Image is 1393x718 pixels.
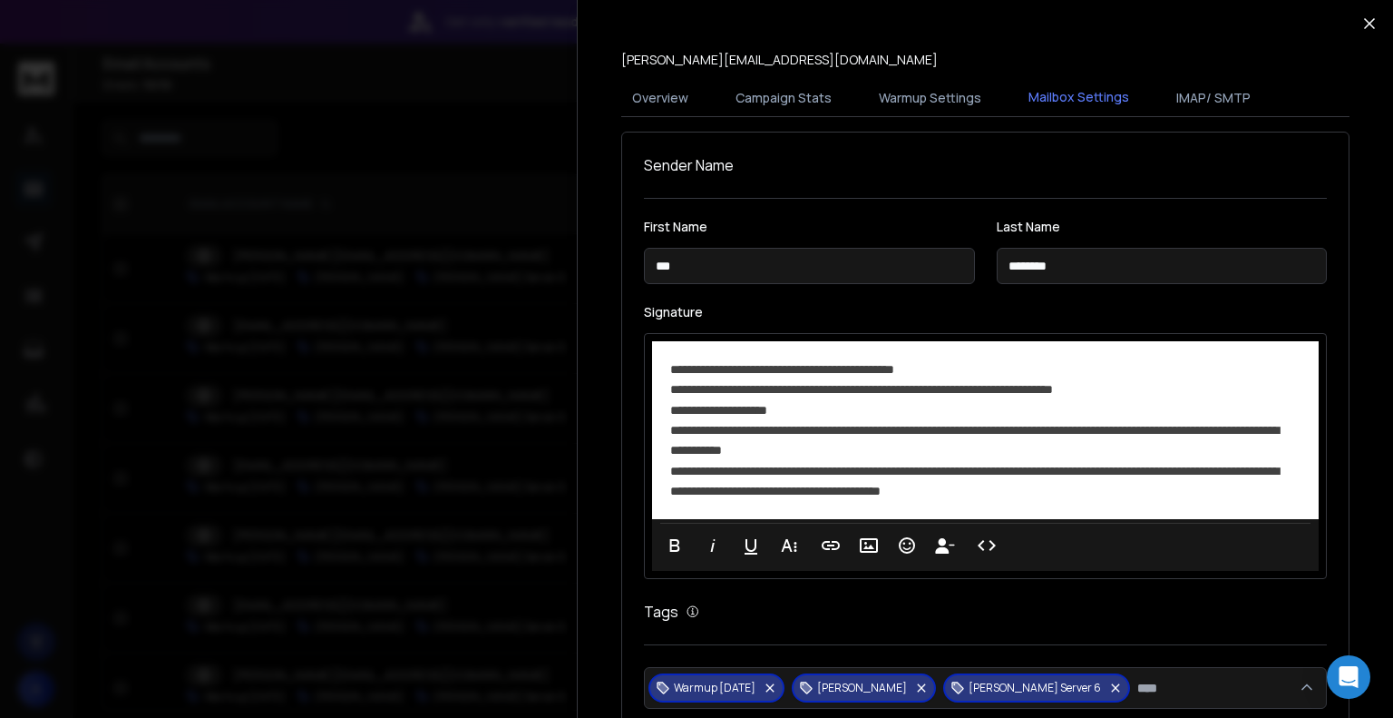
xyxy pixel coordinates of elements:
[1018,77,1140,119] button: Mailbox Settings
[890,527,924,564] button: Emoticons
[852,527,886,564] button: Insert Image (Ctrl+P)
[696,527,730,564] button: Italic (Ctrl+I)
[969,527,1004,564] button: Code View
[725,78,843,118] button: Campaign Stats
[817,681,907,695] p: [PERSON_NAME]
[1327,655,1370,699] div: Open Intercom Messenger
[928,527,962,564] button: Insert Unsubscribe Link
[813,527,848,564] button: Insert Link (Ctrl+K)
[658,527,692,564] button: Bold (Ctrl+B)
[772,527,806,564] button: More Text
[674,681,755,695] p: Warmup [DATE]
[969,681,1101,695] p: [PERSON_NAME] Server 6
[644,154,1327,176] h1: Sender Name
[644,221,975,233] label: First Name
[1165,78,1261,118] button: IMAP/ SMTP
[644,601,678,623] h1: Tags
[997,221,1328,233] label: Last Name
[621,78,699,118] button: Overview
[868,78,992,118] button: Warmup Settings
[644,306,1327,319] label: Signature
[621,51,938,69] p: [PERSON_NAME][EMAIL_ADDRESS][DOMAIN_NAME]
